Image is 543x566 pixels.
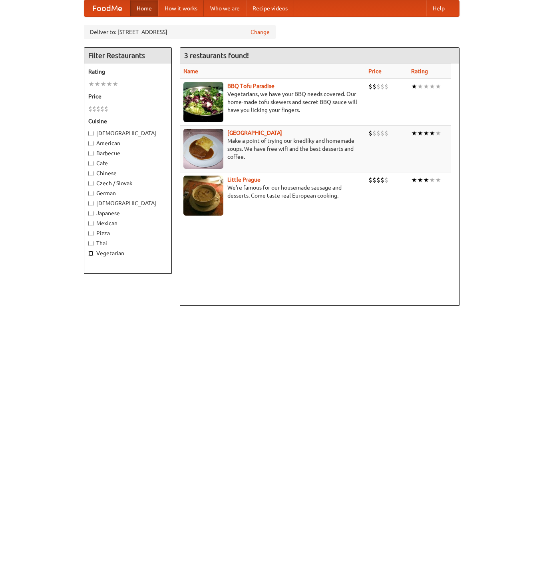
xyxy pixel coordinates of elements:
li: ★ [417,129,423,138]
a: Recipe videos [246,0,294,16]
li: $ [372,129,376,138]
p: Make a point of trying our knedlíky and homemade soups. We have free wifi and the best desserts a... [183,137,362,161]
input: [DEMOGRAPHIC_DATA] [88,131,93,136]
input: Pizza [88,231,93,236]
label: Japanese [88,209,167,217]
div: Deliver to: [STREET_ADDRESS] [84,25,276,39]
label: Pizza [88,229,167,237]
a: Change [251,28,270,36]
input: German [88,191,93,196]
input: Japanese [88,211,93,216]
img: littleprague.jpg [183,176,223,216]
a: Who we are [204,0,246,16]
input: Cafe [88,161,93,166]
input: Thai [88,241,93,246]
li: $ [92,104,96,113]
li: $ [100,104,104,113]
li: ★ [423,176,429,184]
li: $ [368,129,372,138]
li: ★ [423,129,429,138]
a: Name [183,68,198,74]
label: Chinese [88,169,167,177]
li: $ [384,176,388,184]
a: Help [426,0,451,16]
li: $ [384,129,388,138]
li: $ [376,176,380,184]
h5: Cuisine [88,117,167,125]
label: German [88,189,167,197]
li: ★ [94,80,100,88]
li: ★ [417,82,423,91]
li: $ [380,176,384,184]
li: $ [380,129,384,138]
li: ★ [429,82,435,91]
ng-pluralize: 3 restaurants found! [184,52,249,59]
a: Home [130,0,158,16]
li: $ [380,82,384,91]
li: ★ [435,176,441,184]
a: Rating [411,68,428,74]
li: ★ [429,176,435,184]
label: [DEMOGRAPHIC_DATA] [88,129,167,137]
input: American [88,141,93,146]
li: $ [372,82,376,91]
a: Little Prague [227,176,261,183]
li: ★ [100,80,106,88]
li: ★ [435,129,441,138]
a: FoodMe [84,0,130,16]
p: Vegetarians, we have your BBQ needs covered. Our home-made tofu skewers and secret BBQ sauce will... [183,90,362,114]
input: Mexican [88,221,93,226]
li: $ [88,104,92,113]
li: $ [376,129,380,138]
input: [DEMOGRAPHIC_DATA] [88,201,93,206]
input: Czech / Slovak [88,181,93,186]
li: ★ [429,129,435,138]
li: $ [372,176,376,184]
label: Cafe [88,159,167,167]
a: Price [368,68,382,74]
label: Barbecue [88,149,167,157]
li: ★ [411,82,417,91]
li: ★ [423,82,429,91]
input: Barbecue [88,151,93,156]
img: tofuparadise.jpg [183,82,223,122]
h5: Price [88,92,167,100]
li: ★ [411,176,417,184]
h4: Filter Restaurants [84,48,171,64]
label: American [88,139,167,147]
input: Chinese [88,171,93,176]
label: Czech / Slovak [88,179,167,187]
p: We're famous for our housemade sausage and desserts. Come taste real European cooking. [183,184,362,200]
li: $ [96,104,100,113]
li: ★ [411,129,417,138]
li: $ [384,82,388,91]
li: $ [104,104,108,113]
a: BBQ Tofu Paradise [227,83,274,89]
input: Vegetarian [88,251,93,256]
li: $ [368,176,372,184]
label: Vegetarian [88,249,167,257]
li: ★ [435,82,441,91]
li: ★ [112,80,118,88]
li: $ [376,82,380,91]
label: [DEMOGRAPHIC_DATA] [88,199,167,207]
li: ★ [106,80,112,88]
li: $ [368,82,372,91]
a: [GEOGRAPHIC_DATA] [227,130,282,136]
label: Thai [88,239,167,247]
li: ★ [417,176,423,184]
li: ★ [88,80,94,88]
img: czechpoint.jpg [183,129,223,169]
h5: Rating [88,68,167,76]
label: Mexican [88,219,167,227]
a: How it works [158,0,204,16]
